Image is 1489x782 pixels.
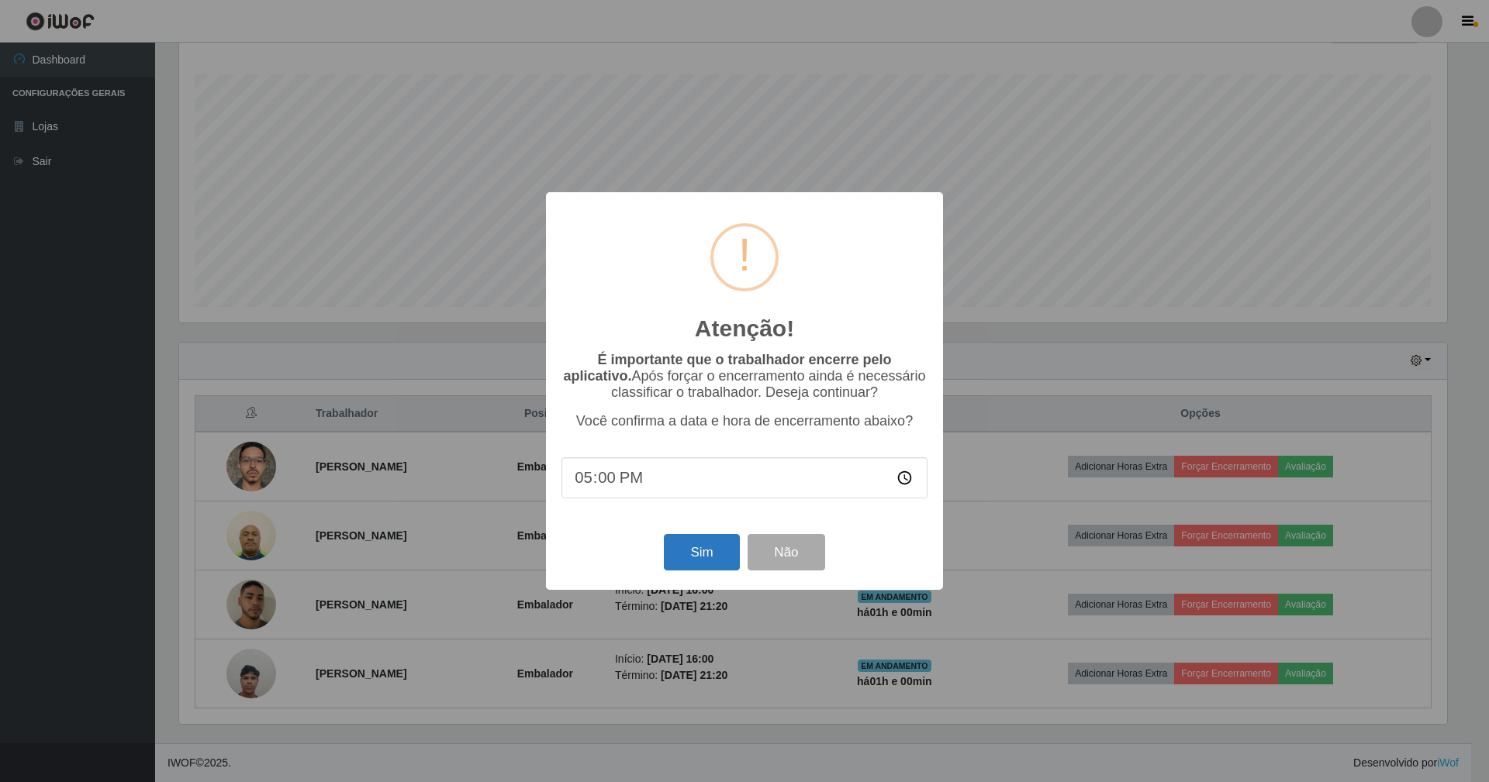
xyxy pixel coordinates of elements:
p: Você confirma a data e hora de encerramento abaixo? [561,413,928,429]
h2: Atenção! [695,315,794,343]
b: É importante que o trabalhador encerre pelo aplicativo. [563,352,891,384]
button: Não [748,534,824,570]
button: Sim [664,534,739,570]
p: Após forçar o encerramento ainda é necessário classificar o trabalhador. Deseja continuar? [561,352,928,401]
